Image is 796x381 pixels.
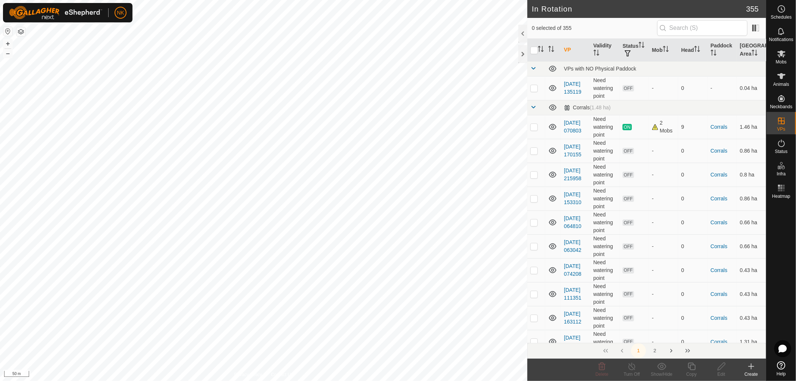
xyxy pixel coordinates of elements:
td: 0 [678,282,708,306]
p-sorticon: Activate to sort [593,51,599,57]
span: ON [622,124,631,130]
span: OFF [622,243,634,250]
td: Need watering point [590,163,620,187]
td: 0.04 ha [737,76,766,100]
div: - [652,147,675,155]
p-sorticon: Activate to sort [663,47,669,53]
td: 1.31 ha [737,330,766,354]
span: Notifications [769,37,793,42]
button: Map Layers [16,27,25,36]
a: [DATE] 153310 [564,191,581,205]
button: Next Page [664,343,679,358]
button: – [3,49,12,58]
div: Show/Hide [647,371,677,378]
td: Need watering point [590,210,620,234]
td: 0 [678,234,708,258]
div: - [652,243,675,250]
td: 0.66 ha [737,210,766,234]
a: Corrals [711,172,727,178]
a: Corrals [711,315,727,321]
a: Corrals [711,124,727,130]
button: Reset Map [3,27,12,36]
td: 0.43 ha [737,258,766,282]
td: 0 [678,187,708,210]
a: Corrals [711,291,727,297]
span: 355 [746,3,759,15]
td: 0 [678,139,708,163]
a: [DATE] 074208 [564,263,581,277]
td: 0 [678,210,708,234]
span: Mobs [776,60,787,64]
img: Gallagher Logo [9,6,102,19]
td: Need watering point [590,258,620,282]
a: [DATE] 063042 [564,239,581,253]
a: Corrals [711,339,727,345]
div: - [652,266,675,274]
span: OFF [622,172,634,178]
td: 0.66 ha [737,234,766,258]
td: 0.86 ha [737,187,766,210]
a: [DATE] 064810 [564,215,581,229]
div: - [652,290,675,298]
td: Need watering point [590,76,620,100]
span: Schedules [771,15,792,19]
span: OFF [622,196,634,202]
a: [DATE] 135119 [564,81,581,95]
button: + [3,39,12,48]
a: Corrals [711,243,727,249]
div: Copy [677,371,706,378]
td: 0 [678,306,708,330]
a: [DATE] 163112 [564,311,581,325]
span: Infra [777,172,786,176]
div: 2 Mobs [652,119,675,135]
button: 1 [631,343,646,358]
th: VP [561,39,590,62]
th: Mob [649,39,678,62]
a: Corrals [711,196,727,202]
th: Paddock [708,39,737,62]
a: [DATE] 070803 [564,120,581,134]
span: Delete [596,372,609,377]
a: Contact Us [271,371,293,378]
div: Create [736,371,766,378]
td: 0.8 ha [737,163,766,187]
span: (1.48 ha) [590,104,611,110]
td: Need watering point [590,306,620,330]
th: [GEOGRAPHIC_DATA] Area [737,39,766,62]
div: Corrals [564,104,611,111]
span: Help [777,372,786,376]
a: [DATE] 215958 [564,168,581,181]
a: Corrals [711,148,727,154]
div: - [652,171,675,179]
span: NK [117,9,124,17]
span: Animals [773,82,789,87]
a: Help [767,358,796,379]
a: Privacy Policy [234,371,262,378]
td: 1.46 ha [737,115,766,139]
p-sorticon: Activate to sort [639,43,644,49]
td: Need watering point [590,139,620,163]
span: OFF [622,291,634,297]
th: Head [678,39,708,62]
td: 0 [678,258,708,282]
div: - [652,314,675,322]
div: - [652,84,675,92]
p-sorticon: Activate to sort [694,47,700,53]
a: [DATE] 111351 [564,287,581,301]
td: Need watering point [590,234,620,258]
p-sorticon: Activate to sort [548,47,554,53]
div: - [652,219,675,227]
span: OFF [622,339,634,345]
td: Need watering point [590,115,620,139]
p-sorticon: Activate to sort [752,51,758,57]
button: Last Page [680,343,695,358]
td: - [708,76,737,100]
div: - [652,338,675,346]
span: OFF [622,267,634,274]
button: 2 [647,343,662,358]
div: Edit [706,371,736,378]
p-sorticon: Activate to sort [711,51,717,57]
span: 0 selected of 355 [532,24,657,32]
td: Need watering point [590,187,620,210]
span: OFF [622,219,634,226]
